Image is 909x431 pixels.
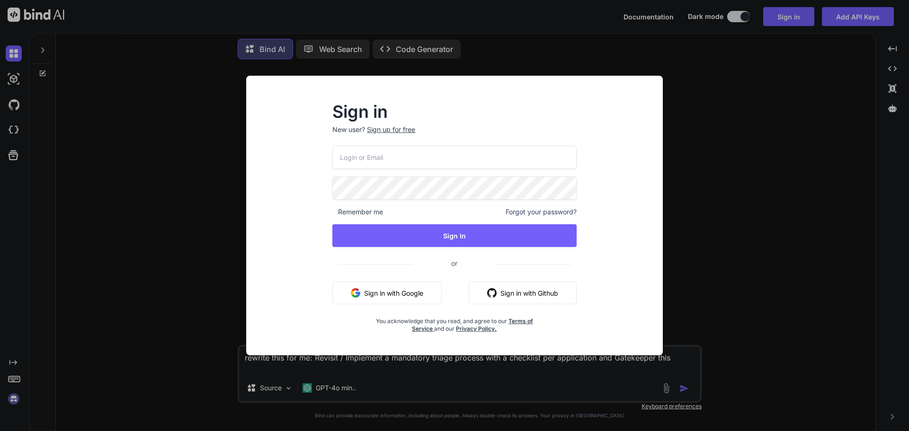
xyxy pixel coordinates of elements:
a: Terms of Service [412,317,533,332]
button: Sign in with Google [332,281,442,304]
button: Sign in with Github [469,281,577,304]
div: Sign up for free [367,125,415,134]
span: Remember me [332,207,383,217]
p: New user? [332,125,577,146]
span: or [413,252,495,275]
h2: Sign in [332,104,577,119]
img: github [487,288,497,298]
div: You acknowledge that you read, and agree to our and our [373,312,536,333]
img: google [351,288,360,298]
a: Privacy Policy. [456,325,497,332]
input: Login or Email [332,146,577,169]
button: Sign In [332,224,577,247]
span: Forgot your password? [506,207,577,217]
